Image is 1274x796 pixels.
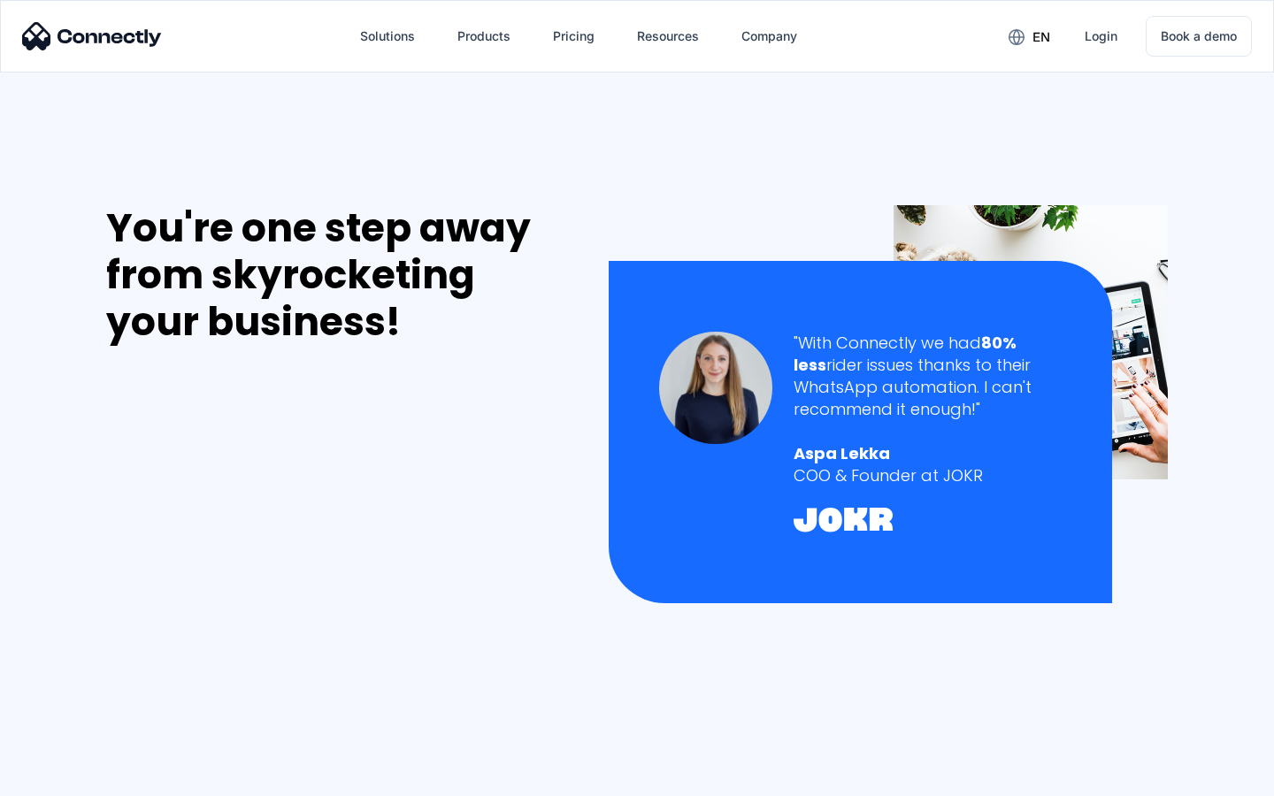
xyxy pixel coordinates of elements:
[794,464,1062,486] div: COO & Founder at JOKR
[539,15,609,57] a: Pricing
[18,765,106,790] aside: Language selected: English
[457,24,510,49] div: Products
[35,765,106,790] ul: Language list
[794,442,890,464] strong: Aspa Lekka
[553,24,595,49] div: Pricing
[22,22,162,50] img: Connectly Logo
[106,205,572,345] div: You're one step away from skyrocketing your business!
[637,24,699,49] div: Resources
[741,24,797,49] div: Company
[1085,24,1117,49] div: Login
[106,366,372,772] iframe: Form 0
[1071,15,1132,57] a: Login
[794,332,1017,376] strong: 80% less
[360,24,415,49] div: Solutions
[1032,25,1050,50] div: en
[1146,16,1252,57] a: Book a demo
[794,332,1062,421] div: "With Connectly we had rider issues thanks to their WhatsApp automation. I can't recommend it eno...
